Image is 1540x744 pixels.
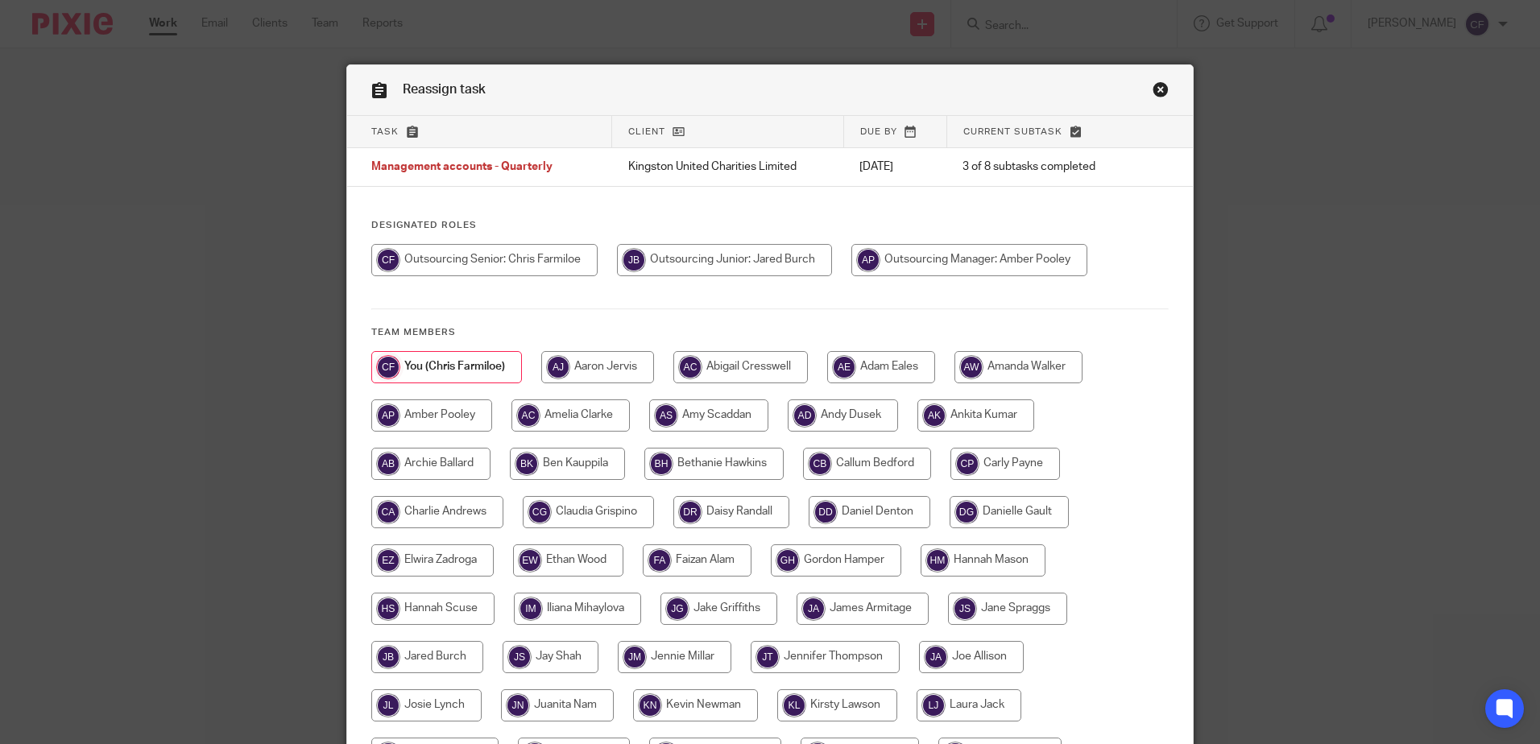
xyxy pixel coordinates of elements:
[946,148,1136,187] td: 3 of 8 subtasks completed
[628,127,665,136] span: Client
[860,127,897,136] span: Due by
[371,127,399,136] span: Task
[963,127,1062,136] span: Current subtask
[859,159,930,175] p: [DATE]
[1153,81,1169,103] a: Close this dialog window
[628,159,827,175] p: Kingston United Charities Limited
[371,326,1169,339] h4: Team members
[403,83,486,96] span: Reassign task
[371,162,553,173] span: Management accounts - Quarterly
[371,219,1169,232] h4: Designated Roles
